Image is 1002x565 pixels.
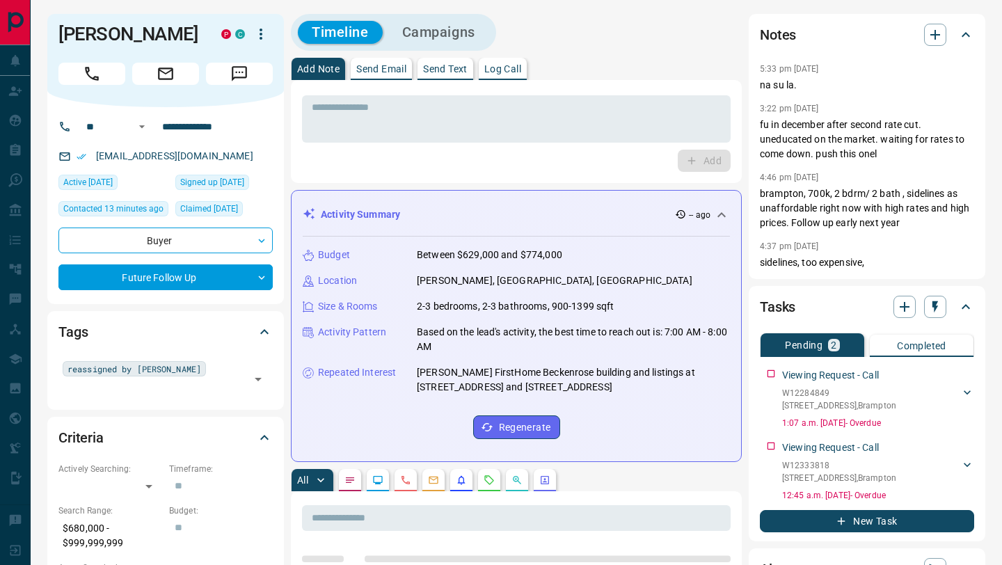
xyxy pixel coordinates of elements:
[297,64,340,74] p: Add Note
[760,255,974,270] p: sidelines, too expensive,
[782,472,896,484] p: [STREET_ADDRESS] , Brampton
[318,365,396,380] p: Repeated Interest
[58,264,273,290] div: Future Follow Up
[689,209,710,221] p: -- ago
[58,517,162,555] p: $680,000 - $999,999,999
[785,340,822,350] p: Pending
[63,175,113,189] span: Active [DATE]
[58,427,104,449] h2: Criteria
[58,63,125,85] span: Call
[782,387,896,399] p: W12284849
[134,118,150,135] button: Open
[897,341,946,351] p: Completed
[484,64,521,74] p: Log Call
[511,475,523,486] svg: Opportunities
[760,104,819,113] p: 3:22 pm [DATE]
[58,175,168,194] div: Thu Aug 14 2025
[132,63,199,85] span: Email
[318,325,386,340] p: Activity Pattern
[58,321,88,343] h2: Tags
[356,64,406,74] p: Send Email
[321,207,400,222] p: Activity Summary
[760,173,819,182] p: 4:46 pm [DATE]
[372,475,383,486] svg: Lead Browsing Activity
[303,202,730,228] div: Activity Summary-- ago
[63,202,164,216] span: Contacted 13 minutes ago
[417,248,562,262] p: Between $629,000 and $774,000
[782,440,879,455] p: Viewing Request - Call
[456,475,467,486] svg: Listing Alerts
[760,24,796,46] h2: Notes
[318,299,378,314] p: Size & Rooms
[58,228,273,253] div: Buyer
[400,475,411,486] svg: Calls
[760,296,795,318] h2: Tasks
[67,362,201,376] span: reassigned by [PERSON_NAME]
[248,369,268,389] button: Open
[423,64,468,74] p: Send Text
[782,456,974,487] div: W12333818[STREET_ADDRESS],Brampton
[58,504,162,517] p: Search Range:
[417,365,730,395] p: [PERSON_NAME] FirstHome Beckenrose building and listings at [STREET_ADDRESS] and [STREET_ADDRESS]
[417,273,692,288] p: [PERSON_NAME], [GEOGRAPHIC_DATA], [GEOGRAPHIC_DATA]
[760,118,974,161] p: fu in december after second rate cut. uneducated on the market. waiting for rates to come down. p...
[180,202,238,216] span: Claimed [DATE]
[297,475,308,485] p: All
[782,489,974,502] p: 12:45 a.m. [DATE] - Overdue
[760,64,819,74] p: 5:33 pm [DATE]
[484,475,495,486] svg: Requests
[96,150,253,161] a: [EMAIL_ADDRESS][DOMAIN_NAME]
[175,175,273,194] div: Wed Feb 16 2022
[206,63,273,85] span: Message
[417,299,614,314] p: 2-3 bedrooms, 2-3 bathrooms, 900-1399 sqft
[235,29,245,39] div: condos.ca
[169,463,273,475] p: Timeframe:
[77,152,86,161] svg: Email Verified
[221,29,231,39] div: property.ca
[58,421,273,454] div: Criteria
[782,417,974,429] p: 1:07 a.m. [DATE] - Overdue
[428,475,439,486] svg: Emails
[58,315,273,349] div: Tags
[318,248,350,262] p: Budget
[539,475,550,486] svg: Agent Actions
[175,201,273,221] div: Thu Oct 17 2024
[831,340,836,350] p: 2
[344,475,356,486] svg: Notes
[58,463,162,475] p: Actively Searching:
[760,290,974,324] div: Tasks
[760,18,974,51] div: Notes
[180,175,244,189] span: Signed up [DATE]
[760,186,974,230] p: brampton, 700k, 2 bdrm/ 2 bath , sidelines as unaffordable right now with high rates and high pri...
[782,384,974,415] div: W12284849[STREET_ADDRESS],Brampton
[760,241,819,251] p: 4:37 pm [DATE]
[782,399,896,412] p: [STREET_ADDRESS] , Brampton
[760,78,974,93] p: na su la.
[58,201,168,221] div: Fri Aug 15 2025
[298,21,383,44] button: Timeline
[782,368,879,383] p: Viewing Request - Call
[473,415,560,439] button: Regenerate
[760,510,974,532] button: New Task
[58,23,200,45] h1: [PERSON_NAME]
[388,21,489,44] button: Campaigns
[417,325,730,354] p: Based on the lead's activity, the best time to reach out is: 7:00 AM - 8:00 AM
[169,504,273,517] p: Budget:
[318,273,357,288] p: Location
[782,459,896,472] p: W12333818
